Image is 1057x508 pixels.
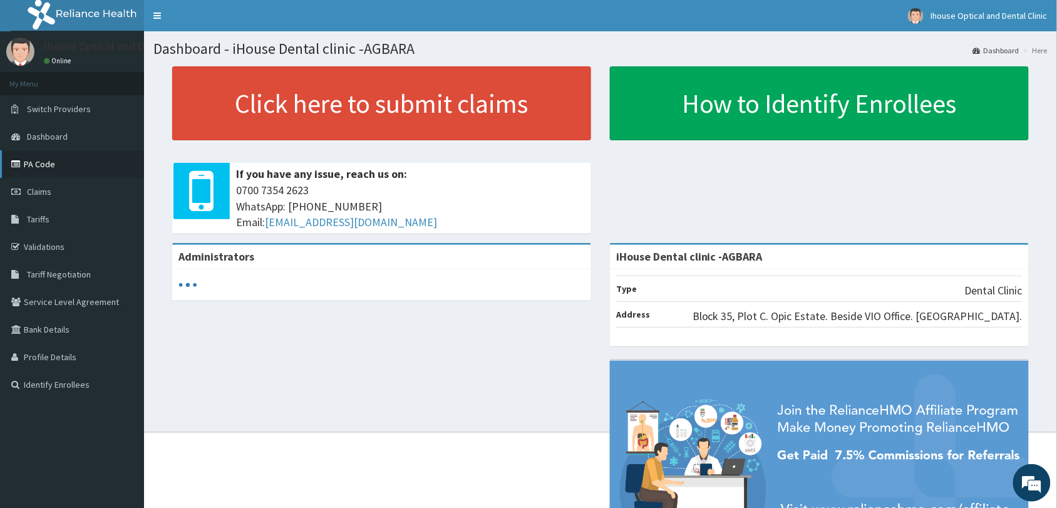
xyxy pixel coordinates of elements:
span: Dashboard [27,131,68,142]
span: Switch Providers [27,103,91,115]
a: Click here to submit claims [172,66,591,140]
span: Tariff Negotiation [27,269,91,280]
b: If you have any issue, reach us on: [236,167,407,181]
h1: Dashboard - iHouse Dental clinic -AGBARA [153,41,1048,57]
b: Administrators [178,249,254,264]
strong: iHouse Dental clinic -AGBARA [616,249,763,264]
a: Online [44,56,74,65]
svg: audio-loading [178,276,197,294]
a: [EMAIL_ADDRESS][DOMAIN_NAME] [265,215,437,229]
img: User Image [908,8,924,24]
a: How to Identify Enrollees [610,66,1029,140]
img: User Image [6,38,34,66]
li: Here [1021,45,1048,56]
a: Dashboard [973,45,1019,56]
span: 0700 7354 2623 WhatsApp: [PHONE_NUMBER] Email: [236,182,585,231]
b: Address [616,309,650,320]
span: Tariffs [27,214,49,225]
p: Ihouse Optical and Dental Clinic [44,41,200,52]
p: Block 35, Plot C. Opic Estate. Beside VIO Office. [GEOGRAPHIC_DATA]. [693,308,1023,324]
span: Ihouse Optical and Dental Clinic [931,10,1048,21]
span: Claims [27,186,51,197]
p: Dental Clinic [965,283,1023,299]
b: Type [616,283,637,294]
